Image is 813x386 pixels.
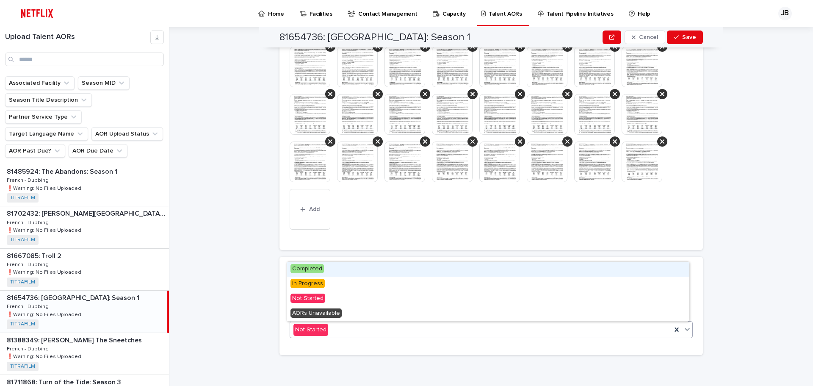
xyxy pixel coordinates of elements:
span: Add [309,206,320,212]
span: Completed [290,264,324,273]
p: 81485924: The Abandons: Season 1 [7,166,119,176]
input: Search [5,53,164,66]
p: 81667085: Troll 2 [7,250,63,260]
p: ❗️Warning: No Files Uploaded [7,268,83,275]
button: Add [290,189,330,230]
a: TITRAFILM [10,279,35,285]
div: JB [778,7,792,20]
button: AOR Upload Status [91,127,163,141]
img: ifQbXi3ZQGMSEF7WDB7W [17,5,57,22]
span: Save [682,34,696,40]
button: Season Title Description [5,93,92,107]
button: Save [667,31,703,44]
p: French - Dubbing [7,176,50,183]
button: Season MID [78,76,130,90]
h1: Upload Talent AORs [5,33,150,42]
span: AORs Unavailable [290,308,342,318]
p: ❗️Warning: No Files Uploaded [7,226,83,233]
p: ❗️Warning: No Files Uploaded [7,310,83,318]
a: TITRAFILM [10,321,35,327]
p: 81702432: [PERSON_NAME][GEOGRAPHIC_DATA] Trip [7,208,167,218]
button: Partner Service Type [5,110,82,124]
p: ❗️Warning: No Files Uploaded [7,352,83,360]
a: TITRAFILM [10,195,35,201]
p: French - Dubbing [7,260,50,268]
p: ❗️Warning: No Files Uploaded [7,184,83,192]
p: 81388349: [PERSON_NAME] The Sneetches [7,335,144,344]
span: Cancel [639,34,658,40]
div: AORs Unavailable [287,306,689,321]
a: TITRAFILM [10,364,35,369]
a: TITRAFILM [10,237,35,243]
button: Cancel [625,31,665,44]
p: French - Dubbing [7,302,50,310]
span: In Progress [290,279,325,288]
button: AOR Due Date [69,144,127,158]
p: 81654736: [GEOGRAPHIC_DATA]: Season 1 [7,292,141,302]
button: Target Language Name [5,127,88,141]
h2: 81654736: [GEOGRAPHIC_DATA]: Season 1 [279,31,470,44]
div: Not Started [293,324,328,336]
p: French - Dubbing [7,218,50,226]
button: Associated Facility [5,76,75,90]
div: Not Started [287,292,689,306]
div: In Progress [287,277,689,292]
button: AOR Past Due? [5,144,65,158]
span: Not Started [290,294,325,303]
div: Completed [287,262,689,277]
p: French - Dubbing [7,344,50,352]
